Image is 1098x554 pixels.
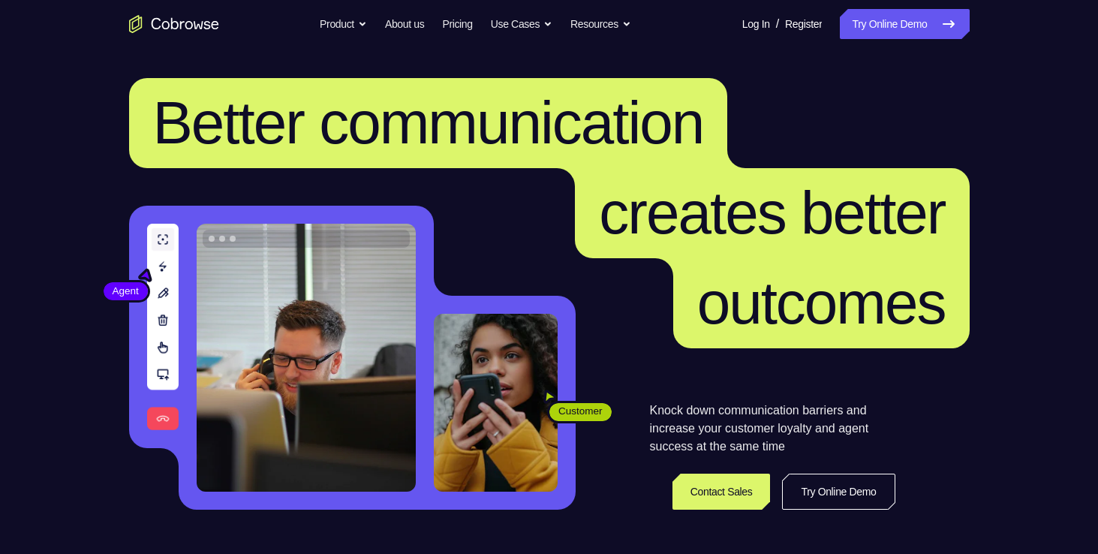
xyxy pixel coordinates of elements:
span: outcomes [697,269,946,336]
span: Better communication [153,89,704,156]
p: Knock down communication barriers and increase your customer loyalty and agent success at the sam... [650,402,895,456]
a: Log In [742,9,770,39]
button: Resources [570,9,631,39]
span: creates better [599,179,945,246]
a: Contact Sales [672,474,771,510]
a: Try Online Demo [840,9,969,39]
a: About us [385,9,424,39]
button: Product [320,9,367,39]
img: A customer holding their phone [434,314,558,492]
button: Use Cases [491,9,552,39]
span: / [776,15,779,33]
a: Register [785,9,822,39]
a: Try Online Demo [782,474,895,510]
img: A customer support agent talking on the phone [197,224,416,492]
a: Pricing [442,9,472,39]
a: Go to the home page [129,15,219,33]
